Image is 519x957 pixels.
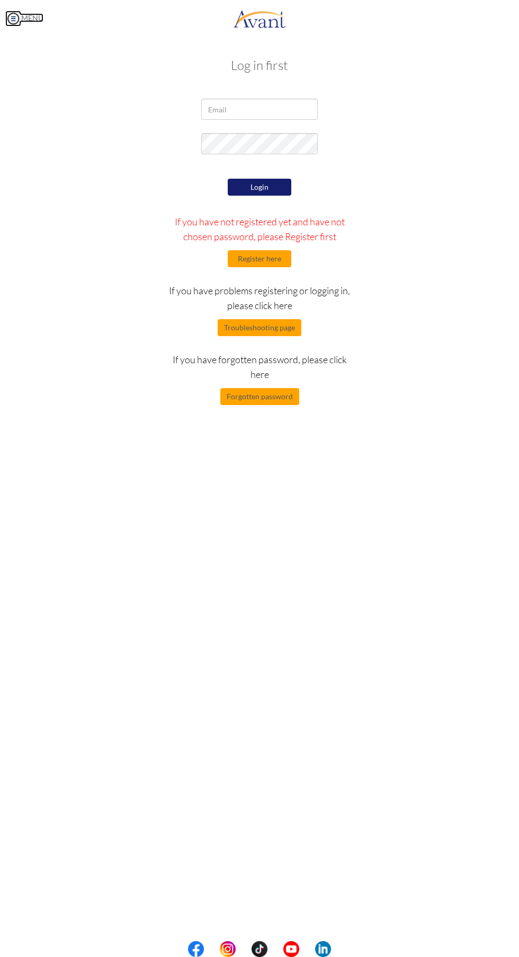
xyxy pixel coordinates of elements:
[267,941,283,957] img: blank.png
[218,319,301,336] button: Troubleshooting page
[5,11,21,27] img: icon-menu.png
[69,58,450,72] h3: Log in first
[168,214,351,244] p: If you have not registered yet and have not chosen password, please Register first
[252,941,267,957] img: tt.png
[204,941,220,957] img: blank.png
[220,388,299,405] button: Forgotten password
[233,3,286,34] img: logo.png
[201,99,318,120] input: Email
[168,283,351,313] p: If you have problems registering or logging in, please click here
[168,352,351,382] p: If you have forgotten password, please click here
[315,941,331,957] img: li.png
[228,179,291,196] button: Login
[228,250,291,267] button: Register here
[188,941,204,957] img: fb.png
[299,941,315,957] img: blank.png
[283,941,299,957] img: yt.png
[236,941,252,957] img: blank.png
[220,941,236,957] img: in.png
[5,13,43,22] a: MENU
